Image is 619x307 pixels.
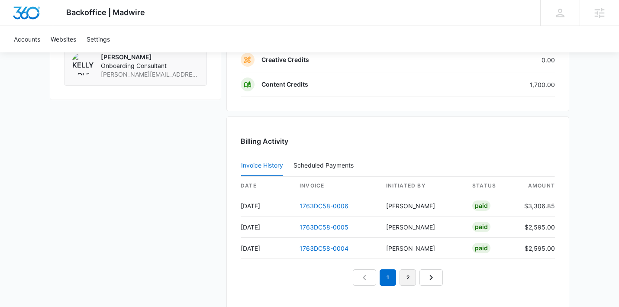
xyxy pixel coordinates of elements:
[45,26,81,52] a: Websites
[463,72,555,97] td: 1,700.00
[96,51,146,57] div: Keywords by Traffic
[517,177,555,195] th: amount
[293,177,379,195] th: invoice
[33,51,77,57] div: Domain Overview
[261,55,309,64] p: Creative Credits
[400,269,416,286] a: Page 2
[517,238,555,259] td: $2,595.00
[241,136,555,146] h3: Billing Activity
[81,26,115,52] a: Settings
[300,223,348,231] a: 1763DC58-0005
[14,14,21,21] img: logo_orange.svg
[379,217,466,238] td: [PERSON_NAME]
[23,23,95,29] div: Domain: [DOMAIN_NAME]
[241,155,283,176] button: Invoice History
[71,53,94,75] img: Kelly Bolin
[379,177,466,195] th: Initiated By
[241,195,293,217] td: [DATE]
[379,195,466,217] td: [PERSON_NAME]
[379,238,466,259] td: [PERSON_NAME]
[293,162,357,168] div: Scheduled Payments
[66,8,145,17] span: Backoffice | Madwire
[472,243,490,253] div: Paid
[380,269,396,286] em: 1
[517,195,555,217] td: $3,306.85
[465,177,517,195] th: status
[86,50,93,57] img: tab_keywords_by_traffic_grey.svg
[261,80,308,89] p: Content Credits
[14,23,21,29] img: website_grey.svg
[300,202,348,210] a: 1763DC58-0006
[101,70,200,79] span: [PERSON_NAME][EMAIL_ADDRESS][PERSON_NAME][DOMAIN_NAME]
[472,222,490,232] div: Paid
[463,48,555,72] td: 0.00
[241,217,293,238] td: [DATE]
[419,269,443,286] a: Next Page
[23,50,30,57] img: tab_domain_overview_orange.svg
[101,61,200,70] span: Onboarding Consultant
[101,53,200,61] p: [PERSON_NAME]
[300,245,348,252] a: 1763DC58-0004
[517,217,555,238] td: $2,595.00
[472,200,490,211] div: Paid
[24,14,42,21] div: v 4.0.25
[241,238,293,259] td: [DATE]
[9,26,45,52] a: Accounts
[353,269,443,286] nav: Pagination
[241,177,293,195] th: date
